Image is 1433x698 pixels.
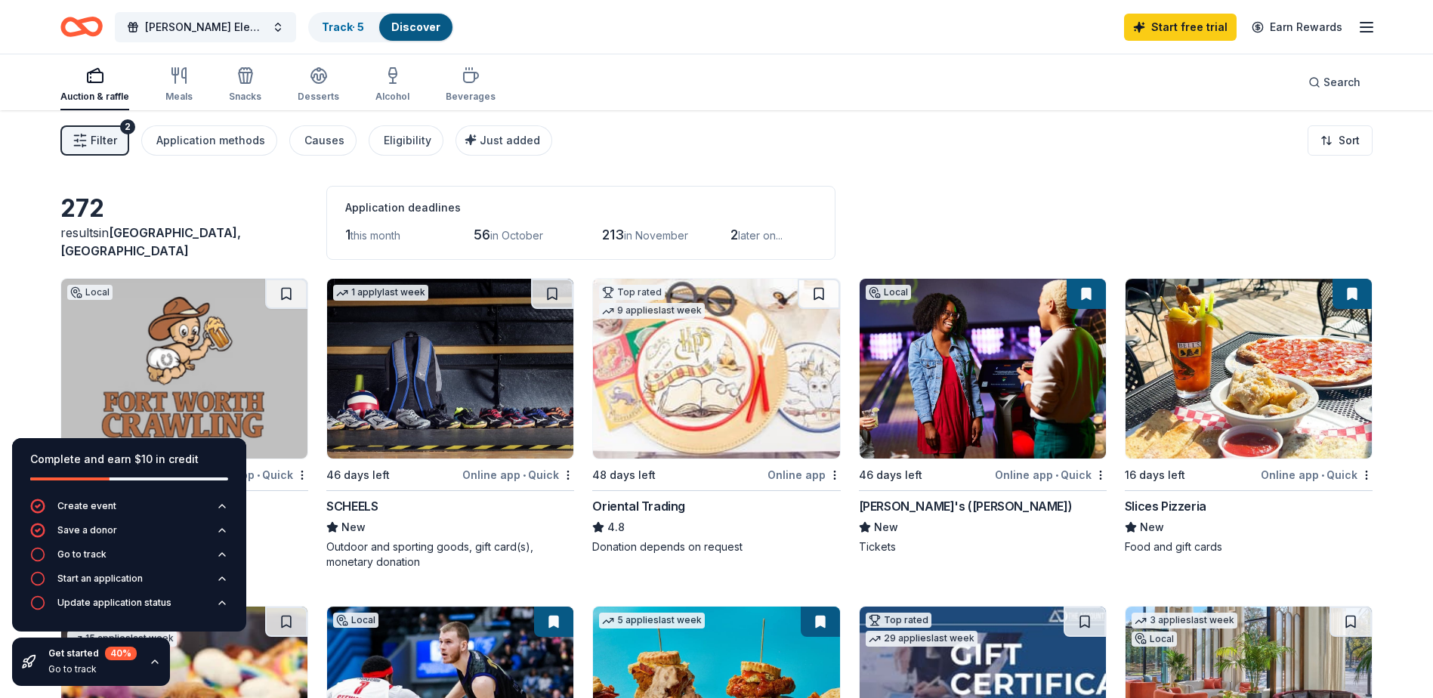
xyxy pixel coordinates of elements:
[298,91,339,103] div: Desserts
[456,125,552,156] button: Just added
[860,279,1106,459] img: Image for Andy B's (Denton)
[257,469,260,481] span: •
[333,285,428,301] div: 1 apply last week
[30,571,228,595] button: Start an application
[57,573,143,585] div: Start an application
[866,285,911,300] div: Local
[165,60,193,110] button: Meals
[874,518,898,536] span: New
[446,91,496,103] div: Beverages
[333,613,378,628] div: Local
[60,193,308,224] div: 272
[308,12,454,42] button: Track· 5Discover
[995,465,1107,484] div: Online app Quick
[326,497,378,515] div: SCHEELS
[1055,469,1058,481] span: •
[1308,125,1373,156] button: Sort
[624,229,688,242] span: in November
[67,285,113,300] div: Local
[60,91,129,103] div: Auction & raffle
[48,663,137,675] div: Go to track
[1132,613,1237,629] div: 3 applies last week
[1323,73,1360,91] span: Search
[866,613,931,628] div: Top rated
[391,20,440,33] a: Discover
[326,466,390,484] div: 46 days left
[345,199,817,217] div: Application deadlines
[322,20,364,33] a: Track· 5
[60,60,129,110] button: Auction & raffle
[326,539,574,570] div: Outdoor and sporting goods, gift card(s), monetary donation
[60,225,241,258] span: [GEOGRAPHIC_DATA], [GEOGRAPHIC_DATA]
[57,597,171,609] div: Update application status
[1125,497,1206,515] div: Slices Pizzeria
[57,524,117,536] div: Save a donor
[1132,632,1177,647] div: Local
[599,285,665,300] div: Top rated
[229,91,261,103] div: Snacks
[141,125,277,156] button: Application methods
[607,518,625,536] span: 4.8
[351,229,400,242] span: this month
[474,227,490,242] span: 56
[1126,279,1372,459] img: Image for Slices Pizzeria
[57,548,107,561] div: Go to track
[602,227,624,242] span: 213
[30,499,228,523] button: Create event
[1125,278,1373,554] a: Image for Slices Pizzeria16 days leftOnline app•QuickSlices PizzeriaNewFood and gift cards
[523,469,526,481] span: •
[304,131,344,150] div: Causes
[289,125,357,156] button: Causes
[592,539,840,554] div: Donation depends on request
[599,613,705,629] div: 5 applies last week
[1296,67,1373,97] button: Search
[866,631,977,647] div: 29 applies last week
[156,131,265,150] div: Application methods
[859,466,922,484] div: 46 days left
[738,229,783,242] span: later on...
[57,500,116,512] div: Create event
[375,91,409,103] div: Alcohol
[592,466,656,484] div: 48 days left
[462,465,574,484] div: Online app Quick
[490,229,543,242] span: in October
[60,9,103,45] a: Home
[30,450,228,468] div: Complete and earn $10 in credit
[375,60,409,110] button: Alcohol
[593,279,839,459] img: Image for Oriental Trading
[1140,518,1164,536] span: New
[592,278,840,554] a: Image for Oriental TradingTop rated9 applieslast week48 days leftOnline appOriental Trading4.8Don...
[105,647,137,660] div: 40 %
[369,125,443,156] button: Eligibility
[730,227,738,242] span: 2
[1261,465,1373,484] div: Online app Quick
[60,125,129,156] button: Filter2
[327,279,573,459] img: Image for SCHEELS
[767,465,841,484] div: Online app
[229,60,261,110] button: Snacks
[61,279,307,459] img: Image for Fort Worth Crawling
[30,595,228,619] button: Update application status
[859,539,1107,554] div: Tickets
[859,497,1073,515] div: [PERSON_NAME]'s ([PERSON_NAME])
[859,278,1107,554] a: Image for Andy B's (Denton)Local46 days leftOnline app•Quick[PERSON_NAME]'s ([PERSON_NAME])NewTic...
[30,547,228,571] button: Go to track
[60,225,241,258] span: in
[341,518,366,536] span: New
[1243,14,1351,41] a: Earn Rewards
[599,303,705,319] div: 9 applies last week
[326,278,574,570] a: Image for SCHEELS1 applylast week46 days leftOnline app•QuickSCHEELSNewOutdoor and sporting goods...
[480,134,540,147] span: Just added
[345,227,351,242] span: 1
[60,224,308,260] div: results
[384,131,431,150] div: Eligibility
[1124,14,1237,41] a: Start free trial
[48,647,137,660] div: Get started
[298,60,339,110] button: Desserts
[60,278,308,554] a: Image for Fort Worth CrawlingLocal46 days leftOnline app•QuickFort Worth CrawlingNewGift certific...
[1339,131,1360,150] span: Sort
[165,91,193,103] div: Meals
[120,119,135,134] div: 2
[1125,539,1373,554] div: Food and gift cards
[145,18,266,36] span: [PERSON_NAME] Elementary PTA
